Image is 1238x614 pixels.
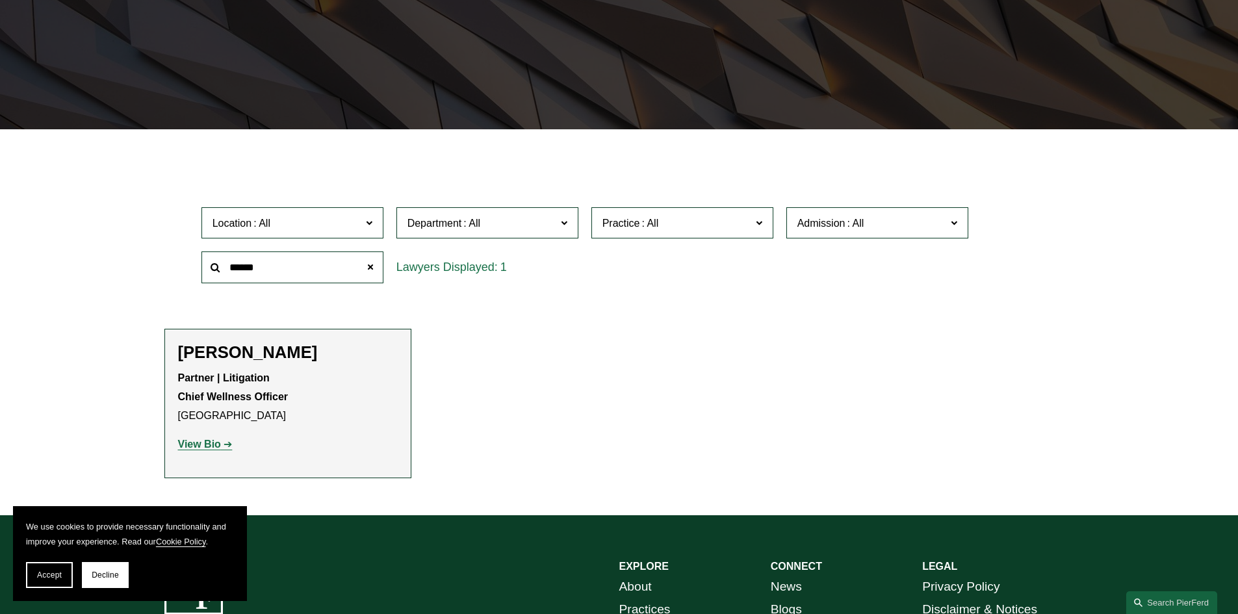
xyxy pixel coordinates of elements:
button: Decline [82,562,129,588]
span: 1 [500,261,507,274]
span: Practice [602,218,640,229]
a: Privacy Policy [922,576,999,598]
a: News [771,576,802,598]
button: Accept [26,562,73,588]
span: Decline [92,570,119,580]
strong: Partner | Litigation Chief Wellness Officer [178,372,289,402]
span: Department [407,218,462,229]
span: Accept [37,570,62,580]
h2: [PERSON_NAME] [178,342,398,363]
span: Location [213,218,252,229]
p: We use cookies to provide necessary functionality and improve your experience. Read our . [26,519,234,549]
a: Cookie Policy [156,537,206,546]
strong: LEGAL [922,561,957,572]
section: Cookie banner [13,506,247,601]
a: About [619,576,652,598]
strong: EXPLORE [619,561,669,572]
a: Search this site [1126,591,1217,614]
strong: CONNECT [771,561,822,572]
span: Admission [797,218,845,229]
a: View Bio [178,439,233,450]
p: [GEOGRAPHIC_DATA] [178,369,398,425]
strong: View Bio [178,439,221,450]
